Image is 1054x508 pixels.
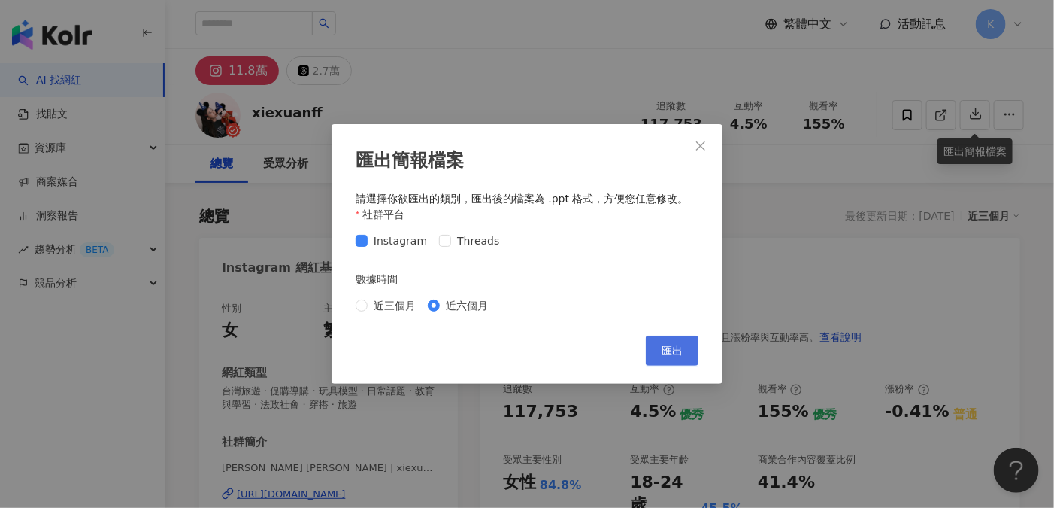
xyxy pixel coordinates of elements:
[368,297,422,314] span: 近三個月
[440,297,494,314] span: 近六個月
[451,233,505,249] span: Threads
[356,148,698,174] div: 匯出簡報檔案
[368,233,433,249] span: Instagram
[662,345,683,357] span: 匯出
[646,336,698,366] button: 匯出
[695,140,707,152] span: close
[686,131,716,161] button: Close
[356,271,408,287] label: 數據時間
[356,192,698,207] div: 請選擇你欲匯出的類別，匯出後的檔案為 .ppt 格式，方便您任意修改。
[356,206,416,223] label: 社群平台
